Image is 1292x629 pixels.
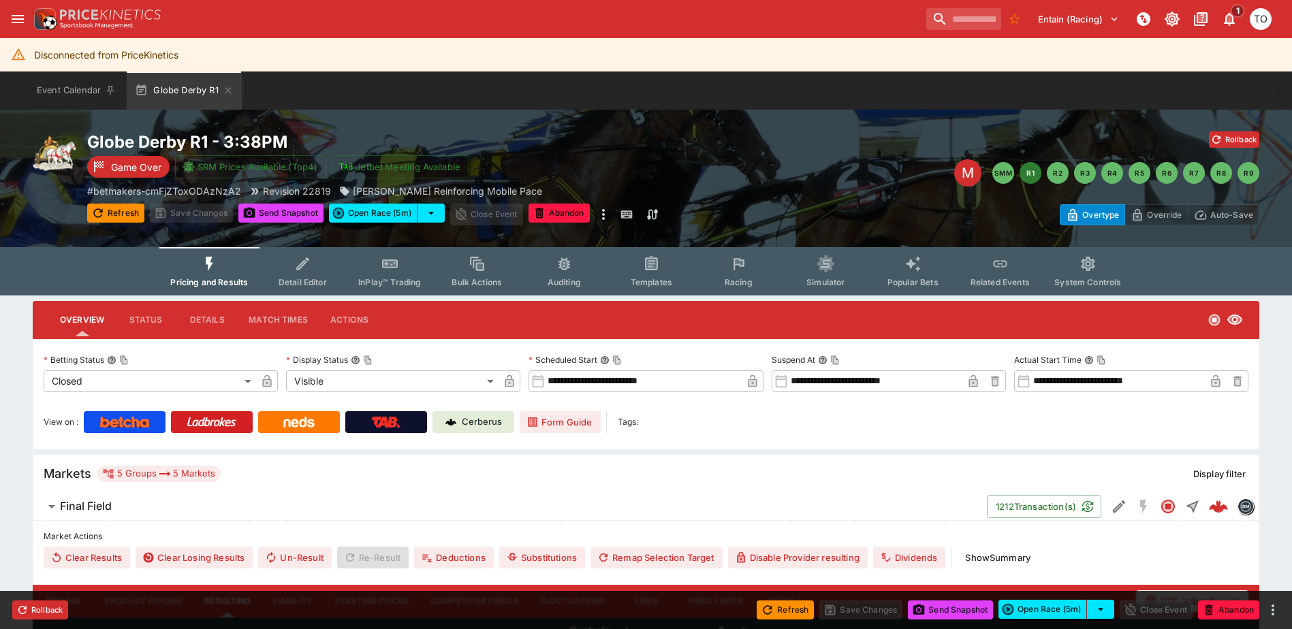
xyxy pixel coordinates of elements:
button: Price Limits [678,585,754,617]
button: Override [1124,204,1188,225]
button: Actions [319,304,380,336]
button: Remap Selection Target [590,547,723,568]
button: SRM Prices Available (Top4) [175,155,326,178]
span: Re-Result [337,547,409,568]
button: R7 [1183,162,1205,184]
div: split button [329,204,445,223]
span: Mark an event as closed and abandoned. [529,206,590,219]
a: Form Guide [520,411,601,433]
span: Related Events [971,277,1030,287]
input: search [926,8,1001,30]
p: Betting Status [44,354,104,366]
button: Deductions [414,547,494,568]
p: Actual Start Time [1014,354,1082,366]
button: Match Times [238,304,319,336]
button: Display StatusCopy To Clipboard [351,355,360,365]
button: more [595,204,612,225]
span: Pricing and Results [170,277,248,287]
img: Betcha [100,417,149,428]
span: 1 [1231,4,1245,18]
img: harness_racing.png [33,131,76,175]
nav: pagination navigation [992,162,1259,184]
div: Event type filters [159,247,1132,295]
button: Edit Detail [1107,494,1131,519]
button: Copy To Clipboard [612,355,622,365]
span: Simulator [806,277,845,287]
span: Popular Bets [887,277,939,287]
button: Copy To Clipboard [363,355,373,365]
button: Event Calendar [29,71,124,110]
img: PriceKinetics Logo [30,5,57,33]
span: Detail Editor [279,277,327,287]
div: Visible [286,370,499,392]
div: 5 Groups 5 Markets [102,466,215,482]
p: Copy To Clipboard [87,184,241,198]
button: Display filter [1185,463,1254,485]
button: Globe Derby R1 [127,71,241,110]
button: Clear Results [44,547,130,568]
p: [PERSON_NAME] Reinforcing Mobile Pace [353,184,542,198]
span: Auditing [548,277,581,287]
button: Product Pricing [94,585,193,617]
label: Market Actions [44,526,1248,547]
button: No Bookmarks [1004,8,1026,30]
button: Status [115,304,176,336]
button: Suspend AtCopy To Clipboard [818,355,828,365]
button: select merge strategy [1087,600,1114,619]
button: Dividends [873,547,945,568]
button: R3 [1074,162,1096,184]
button: Send Snapshot [238,204,324,223]
button: Links [616,585,678,617]
button: Abandon [529,204,590,223]
button: Final Field [33,493,987,520]
div: betmakers [1238,498,1254,515]
p: Override [1147,208,1182,222]
button: R6 [1156,162,1178,184]
button: SMM [992,162,1014,184]
button: R1 [1020,162,1041,184]
button: Betting StatusCopy To Clipboard [107,355,116,365]
p: Revision 22819 [263,184,331,198]
p: Cerberus [462,415,502,429]
p: Game Over [111,160,161,174]
button: Straight [1180,494,1205,519]
button: Refresh [87,204,144,223]
div: e44c8c34-1087-413c-aa2d-000de75cca79 [1209,497,1228,516]
svg: Visible [1227,312,1243,328]
button: R5 [1129,162,1150,184]
span: Racing [725,277,753,287]
span: Templates [631,277,672,287]
button: Refresh [757,600,814,619]
span: InPlay™ Trading [358,277,421,287]
div: Bianco Reinforcing Mobile Pace [339,184,542,198]
button: Actual Start TimeCopy To Clipboard [1084,355,1094,365]
svg: Closed [1160,498,1176,515]
button: Documentation [1188,7,1213,31]
button: R8 [1210,162,1232,184]
p: Suspend At [772,354,815,366]
button: Jetbet Meeting Available [332,155,469,178]
p: Display Status [286,354,348,366]
button: Disable Provider resulting [728,547,868,568]
img: logo-cerberus--red.svg [1209,497,1228,516]
button: Overview [49,304,115,336]
button: Un-Result [258,547,331,568]
button: Overtype [1060,204,1125,225]
p: Auto-Save [1210,208,1253,222]
img: TabNZ [372,417,400,428]
button: ShowSummary [957,547,1039,568]
button: Toggle light/dark mode [1160,7,1184,31]
button: NOT Connected to PK [1131,7,1156,31]
button: Details [176,304,238,336]
div: Closed [44,370,256,392]
div: Edit Meeting [954,159,981,187]
button: SGM Disabled [1131,494,1156,519]
button: R4 [1101,162,1123,184]
img: Neds [283,417,314,428]
div: Disconnected from PriceKinetics [34,42,178,67]
button: select merge strategy [417,204,445,223]
button: Open Race (5m) [998,600,1087,619]
button: Notifications [1217,7,1242,31]
button: open drawer [5,7,30,31]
